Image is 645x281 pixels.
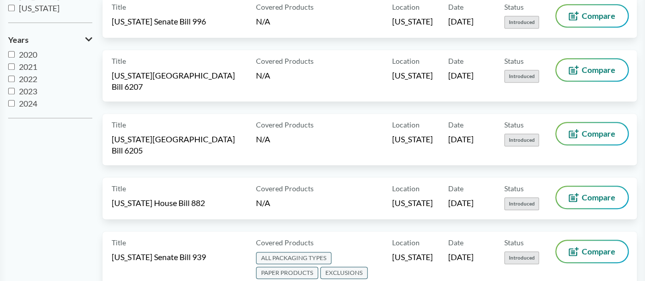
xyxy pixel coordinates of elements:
[504,2,524,12] span: Status
[112,119,126,130] span: Title
[448,134,474,145] span: [DATE]
[8,100,15,107] input: 2024
[112,16,206,27] span: [US_STATE] Senate Bill 996
[448,197,474,209] span: [DATE]
[556,59,628,81] button: Compare
[504,56,524,66] span: Status
[392,237,420,248] span: Location
[112,251,206,263] span: [US_STATE] Senate Bill 939
[504,183,524,194] span: Status
[256,16,270,26] span: N/A
[392,16,433,27] span: [US_STATE]
[392,183,420,194] span: Location
[582,12,615,20] span: Compare
[448,237,463,248] span: Date
[256,267,318,279] span: PAPER PRODUCTS
[504,251,539,264] span: Introduced
[19,49,37,59] span: 2020
[392,70,433,81] span: [US_STATE]
[504,119,524,130] span: Status
[112,134,244,156] span: [US_STATE][GEOGRAPHIC_DATA] Bill 6205
[392,119,420,130] span: Location
[392,134,433,145] span: [US_STATE]
[19,62,37,71] span: 2021
[448,183,463,194] span: Date
[504,197,539,210] span: Introduced
[256,252,331,264] span: ALL PACKAGING TYPES
[448,70,474,81] span: [DATE]
[19,98,37,108] span: 2024
[448,56,463,66] span: Date
[256,2,314,12] span: Covered Products
[8,88,15,94] input: 2023
[582,130,615,138] span: Compare
[448,2,463,12] span: Date
[392,197,433,209] span: [US_STATE]
[504,70,539,83] span: Introduced
[8,31,92,48] button: Years
[582,247,615,256] span: Compare
[112,70,244,92] span: [US_STATE][GEOGRAPHIC_DATA] Bill 6207
[556,5,628,27] button: Compare
[392,251,433,263] span: [US_STATE]
[320,267,368,279] span: EXCLUSIONS
[256,198,270,208] span: N/A
[112,2,126,12] span: Title
[392,2,420,12] span: Location
[112,56,126,66] span: Title
[112,237,126,248] span: Title
[504,134,539,146] span: Introduced
[112,183,126,194] span: Title
[8,51,15,58] input: 2020
[19,74,37,84] span: 2022
[448,251,474,263] span: [DATE]
[112,197,205,209] span: [US_STATE] House Bill 882
[256,183,314,194] span: Covered Products
[256,56,314,66] span: Covered Products
[556,123,628,144] button: Compare
[8,75,15,82] input: 2022
[448,119,463,130] span: Date
[256,134,270,144] span: N/A
[256,237,314,248] span: Covered Products
[392,56,420,66] span: Location
[8,63,15,70] input: 2021
[582,66,615,74] span: Compare
[19,3,60,13] span: [US_STATE]
[8,5,15,11] input: [US_STATE]
[504,237,524,248] span: Status
[256,70,270,80] span: N/A
[448,16,474,27] span: [DATE]
[256,119,314,130] span: Covered Products
[556,241,628,262] button: Compare
[556,187,628,208] button: Compare
[582,193,615,201] span: Compare
[504,16,539,29] span: Introduced
[19,86,37,96] span: 2023
[8,35,29,44] span: Years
